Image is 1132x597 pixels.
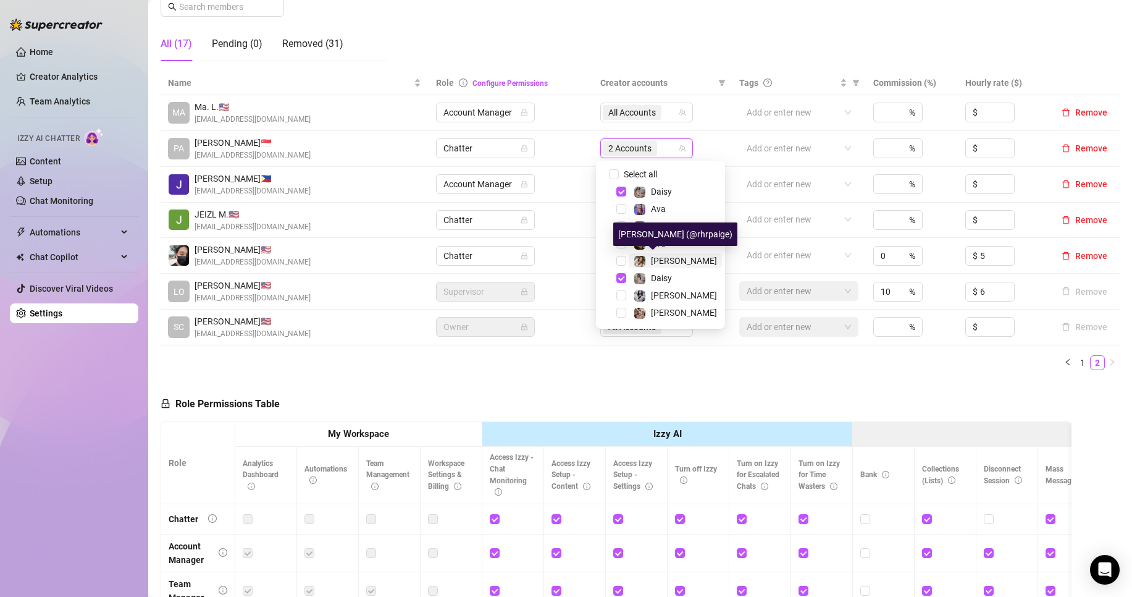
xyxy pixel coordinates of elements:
span: LO [174,285,185,298]
span: info-circle [948,476,955,484]
span: Ma. L. 🇺🇸 [195,100,311,114]
img: logo-BBDzfeDw.svg [10,19,103,31]
span: [EMAIL_ADDRESS][DOMAIN_NAME] [195,292,311,304]
span: lock [521,145,528,152]
span: Chat Copilot [30,247,117,267]
span: Access Izzy Setup - Settings [613,459,653,491]
div: All (17) [161,36,192,51]
span: All Accounts [608,106,656,119]
span: delete [1062,144,1070,153]
span: Creator accounts [600,76,713,90]
span: Chatter [443,139,527,158]
img: john kenneth santillan [169,245,189,266]
button: right [1105,355,1120,370]
span: Remove [1075,143,1107,153]
span: [PERSON_NAME] 🇺🇸 [195,279,311,292]
span: Analytics Dashboard [243,459,279,491]
span: Automations [304,465,347,485]
a: Configure Permissions [472,79,548,88]
li: 1 [1075,355,1090,370]
span: lock [521,252,528,260]
button: left [1060,355,1075,370]
button: Remove [1057,320,1112,334]
span: info-circle [248,483,255,490]
span: info-circle [309,476,317,484]
span: Role [436,78,454,88]
span: Remove [1075,108,1107,117]
span: info-circle [219,586,227,595]
a: Discover Viral Videos [30,284,113,294]
span: Bank [860,470,889,479]
span: SC [174,320,184,334]
span: [EMAIL_ADDRESS][DOMAIN_NAME] [195,150,311,161]
button: Remove [1057,248,1112,263]
span: Ava [651,204,666,214]
span: lock [521,288,528,295]
span: delete [1062,180,1070,188]
span: Collections (Lists) [922,465,959,485]
span: Supervisor [443,282,527,301]
span: Name [168,76,411,90]
span: 2 Accounts [608,142,652,155]
span: [PERSON_NAME] [651,290,717,300]
span: delete [1062,216,1070,224]
span: Select tree node [616,204,626,214]
span: info-circle [645,483,653,490]
span: info-circle [761,483,768,490]
span: Workspace Settings & Billing [428,459,464,491]
span: JEIZL M. 🇺🇸 [195,208,311,221]
button: Remove [1057,284,1112,299]
button: Remove [1057,141,1112,156]
a: Home [30,47,53,57]
img: Paige [634,256,645,267]
div: Account Manager [169,540,209,567]
img: Daisy [634,187,645,198]
span: info-circle [371,483,379,490]
span: info-circle [219,548,227,557]
span: Turn on Izzy for Time Wasters [799,459,840,491]
span: [EMAIL_ADDRESS][DOMAIN_NAME] [195,328,311,340]
span: [PERSON_NAME] 🇺🇸 [195,243,311,256]
span: Select all [619,167,662,181]
span: Select tree node [616,290,626,300]
button: Remove [1057,177,1112,192]
span: [EMAIL_ADDRESS][DOMAIN_NAME] [195,114,311,125]
img: JEIZL MALLARI [169,210,189,230]
span: [EMAIL_ADDRESS][DOMAIN_NAME] [195,221,311,233]
span: info-circle [454,483,461,490]
img: Daisy [634,273,645,284]
th: Role [161,422,235,504]
span: info-circle [680,476,687,484]
span: lock [521,180,528,188]
div: [PERSON_NAME] (@rhrpaige) [613,222,737,246]
h5: Role Permissions Table [161,397,280,412]
span: Disconnect Session [984,465,1022,485]
span: team [679,145,686,152]
span: Chatter [443,247,527,265]
span: Tags [739,76,758,90]
span: 2 Accounts [603,141,657,156]
span: left [1064,358,1071,366]
span: filter [718,79,726,87]
span: Izzy AI Chatter [17,133,80,145]
span: info-circle [830,483,837,490]
span: info-circle [208,514,217,523]
img: Anna [634,308,645,319]
img: Chat Copilot [16,253,24,261]
span: Mass Message [1046,465,1088,485]
a: Content [30,156,61,166]
span: Access Izzy Setup - Content [551,459,590,491]
span: Daisy [651,273,672,283]
span: [PERSON_NAME] [651,256,717,266]
span: Select tree node [616,221,626,231]
span: Remove [1075,179,1107,189]
a: Setup [30,176,52,186]
th: Commission (%) [866,71,957,95]
span: search [168,2,177,11]
span: Chatter [443,211,527,229]
span: Remove [1075,215,1107,225]
span: question-circle [763,78,772,87]
span: [PERSON_NAME] [651,308,717,318]
img: Sadie [634,290,645,302]
span: Select tree node [616,187,626,197]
